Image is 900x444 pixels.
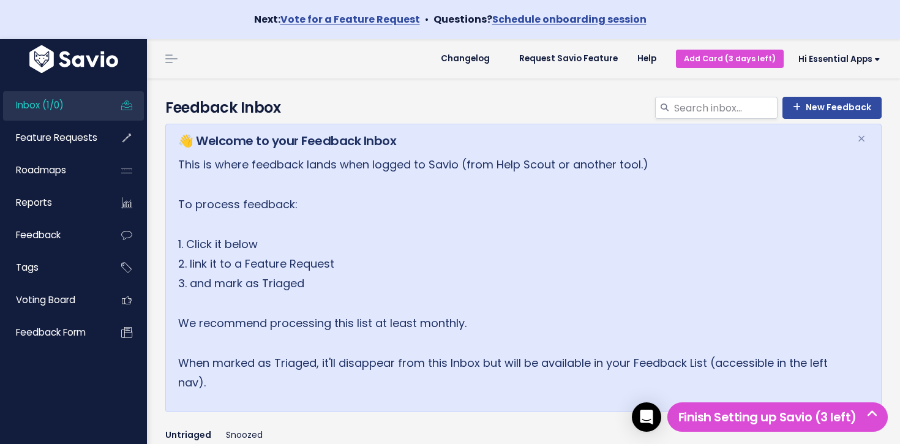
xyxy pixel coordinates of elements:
span: Hi Essential Apps [798,55,880,64]
a: Tags [3,254,102,282]
span: Reports [16,196,52,209]
a: Feature Requests [3,124,102,152]
h5: Finish Setting up Savio (3 left) [673,408,882,426]
a: Feedback form [3,318,102,347]
a: Hi Essential Apps [784,50,890,69]
a: Voting Board [3,286,102,314]
h4: Feedback Inbox [165,97,882,119]
span: Roadmaps [16,164,66,176]
span: Inbox (1/0) [16,99,64,111]
a: Roadmaps [3,156,102,184]
a: New Feedback [782,97,882,119]
strong: Next: [254,12,420,26]
span: Feedback [16,228,61,241]
a: Inbox (1/0) [3,91,102,119]
strong: Questions? [433,12,647,26]
span: Feature Requests [16,131,97,144]
div: Open Intercom Messenger [632,402,661,432]
a: Help [628,50,666,68]
span: Voting Board [16,293,75,306]
span: × [857,129,866,149]
a: Schedule onboarding session [492,12,647,26]
span: Feedback form [16,326,86,339]
img: logo-white.9d6f32f41409.svg [26,45,121,73]
button: Close [845,124,878,154]
a: Vote for a Feature Request [280,12,420,26]
span: • [425,12,429,26]
a: Feedback [3,221,102,249]
a: Request Savio Feature [509,50,628,68]
h5: 👋 Welcome to your Feedback Inbox [178,132,842,150]
a: Reports [3,189,102,217]
a: Add Card (3 days left) [676,50,784,67]
input: Search inbox... [673,97,778,119]
p: This is where feedback lands when logged to Savio (from Help Scout or another tool.) To process f... [178,155,842,393]
span: Changelog [441,55,490,63]
span: Tags [16,261,39,274]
